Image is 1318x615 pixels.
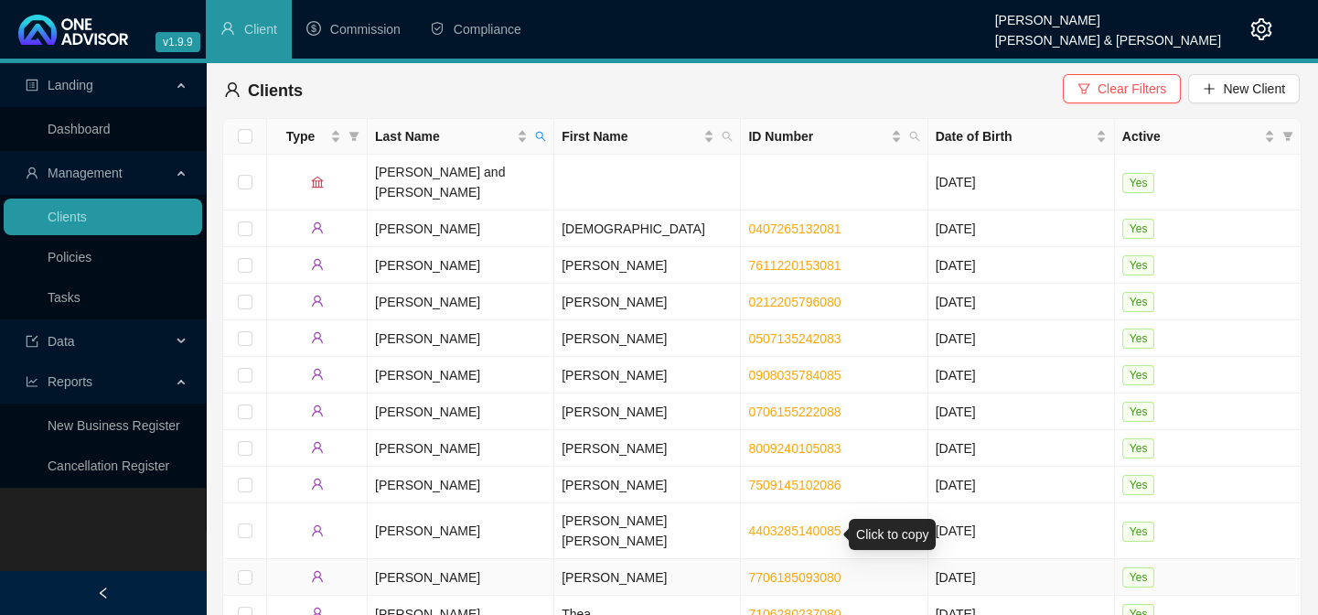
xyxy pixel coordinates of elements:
[905,123,924,150] span: search
[311,331,324,344] span: user
[348,131,359,142] span: filter
[718,123,736,150] span: search
[928,155,1115,210] td: [DATE]
[928,394,1115,430] td: [DATE]
[368,559,554,596] td: [PERSON_NAME]
[535,131,546,142] span: search
[26,167,38,179] span: user
[311,221,324,234] span: user
[562,126,700,146] span: First Name
[267,119,368,155] th: Type
[995,25,1221,45] div: [PERSON_NAME] & [PERSON_NAME]
[1122,329,1155,349] span: Yes
[748,368,841,383] a: 0908035784085
[26,79,38,92] span: profile
[48,290,80,305] a: Tasks
[1203,82,1216,95] span: plus
[311,524,324,537] span: user
[1188,74,1300,103] button: New Client
[748,441,841,456] a: 8009240105083
[554,394,741,430] td: [PERSON_NAME]
[531,123,550,150] span: search
[1122,365,1155,385] span: Yes
[554,119,741,155] th: First Name
[928,119,1115,155] th: Date of Birth
[311,295,324,307] span: user
[554,284,741,320] td: [PERSON_NAME]
[748,570,841,585] a: 7706185093080
[1122,475,1155,495] span: Yes
[330,22,401,37] span: Commission
[748,126,886,146] span: ID Number
[345,123,363,150] span: filter
[741,119,927,155] th: ID Number
[1122,567,1155,588] span: Yes
[311,478,324,491] span: user
[1250,18,1272,40] span: setting
[368,503,554,559] td: [PERSON_NAME]
[748,221,841,236] a: 0407265132081
[928,320,1115,357] td: [DATE]
[311,570,324,583] span: user
[26,375,38,388] span: line-chart
[368,357,554,394] td: [PERSON_NAME]
[97,587,110,599] span: left
[928,467,1115,503] td: [DATE]
[368,119,554,155] th: Last Name
[1122,438,1155,459] span: Yes
[554,357,741,394] td: [PERSON_NAME]
[311,405,324,417] span: user
[928,357,1115,394] td: [DATE]
[909,131,920,142] span: search
[48,374,92,389] span: Reports
[995,5,1221,25] div: [PERSON_NAME]
[248,81,303,100] span: Clients
[554,430,741,467] td: [PERSON_NAME]
[155,32,200,52] span: v1.9.9
[375,126,513,146] span: Last Name
[554,210,741,247] td: [DEMOGRAPHIC_DATA]
[274,126,327,146] span: Type
[368,284,554,320] td: [PERSON_NAME]
[1122,402,1155,422] span: Yes
[928,247,1115,284] td: [DATE]
[936,126,1092,146] span: Date of Birth
[48,459,169,473] a: Cancellation Register
[454,22,521,37] span: Compliance
[311,176,324,189] span: bank
[1223,79,1285,99] span: New Client
[48,78,93,92] span: Landing
[18,15,128,45] img: 2df55531c6924b55f21c4cf5d4484680-logo-light.svg
[1279,123,1297,150] span: filter
[26,335,38,348] span: import
[368,394,554,430] td: [PERSON_NAME]
[554,320,741,357] td: [PERSON_NAME]
[748,295,841,309] a: 0212205796080
[928,210,1115,247] td: [DATE]
[311,441,324,454] span: user
[849,519,936,550] div: Click to copy
[1063,74,1181,103] button: Clear Filters
[1122,522,1155,542] span: Yes
[554,503,741,559] td: [PERSON_NAME] [PERSON_NAME]
[1282,131,1293,142] span: filter
[311,368,324,381] span: user
[554,559,741,596] td: [PERSON_NAME]
[1122,126,1260,146] span: Active
[48,418,180,433] a: New Business Register
[1122,292,1155,312] span: Yes
[48,250,91,264] a: Policies
[368,155,554,210] td: [PERSON_NAME] and [PERSON_NAME]
[1122,255,1155,275] span: Yes
[368,320,554,357] td: [PERSON_NAME]
[430,21,445,36] span: safety
[220,21,235,36] span: user
[554,247,741,284] td: [PERSON_NAME]
[748,258,841,273] a: 7611220153081
[306,21,321,36] span: dollar
[368,247,554,284] td: [PERSON_NAME]
[311,258,324,271] span: user
[224,81,241,98] span: user
[48,166,123,180] span: Management
[368,430,554,467] td: [PERSON_NAME]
